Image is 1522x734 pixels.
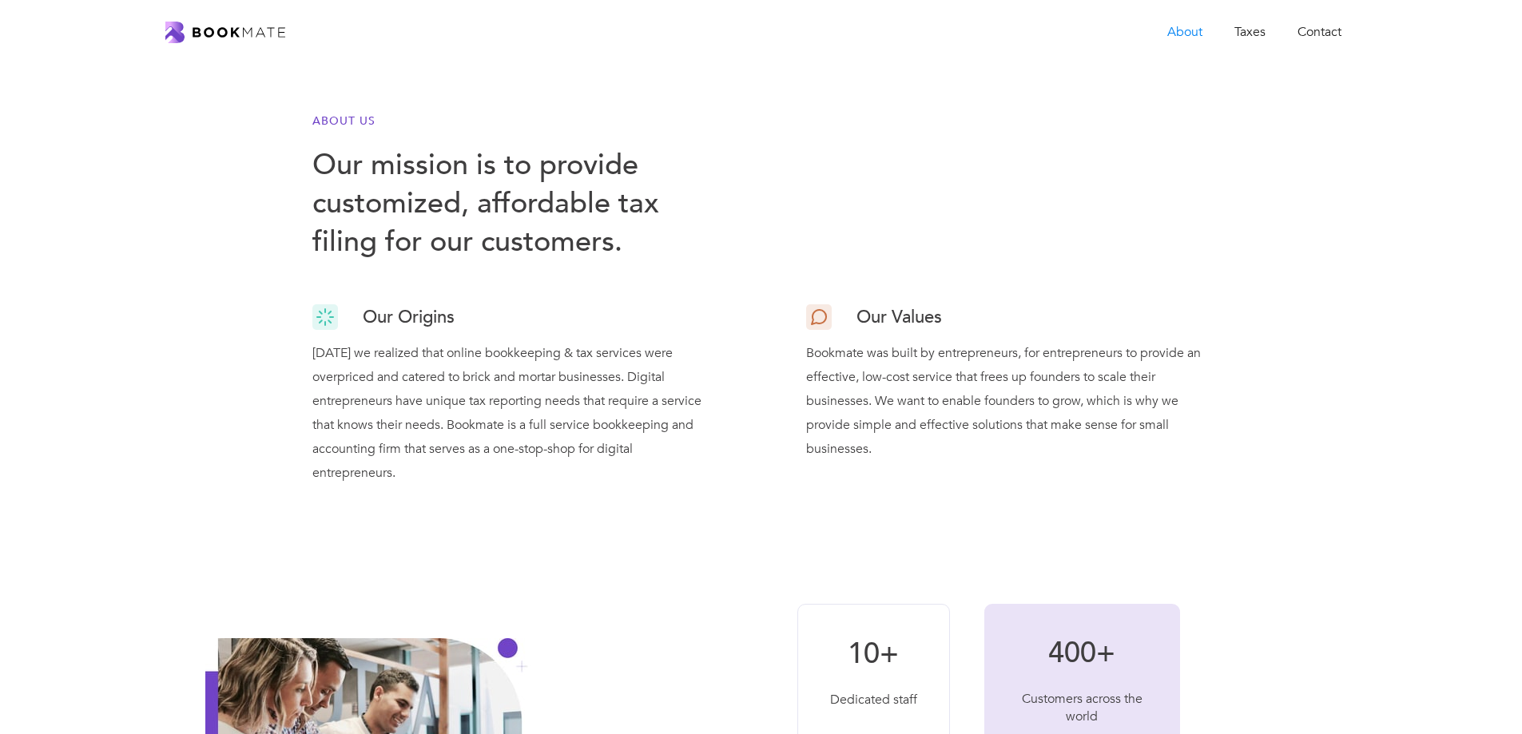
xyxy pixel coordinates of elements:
[165,22,285,43] a: home
[830,691,917,708] div: Dedicated staff
[312,146,717,261] h1: Our mission is to provide customized, affordable tax filing for our customers.
[363,301,455,333] h3: Our Origins
[1218,16,1282,49] a: Taxes
[1151,16,1218,49] a: About
[1016,690,1148,725] div: Customers across the world
[1016,636,1148,671] h1: 400+
[312,333,717,485] div: [DATE] we realized that online bookkeeping & tax services were overpriced and catered to brick an...
[856,301,942,333] h3: Our Values
[806,333,1210,461] div: Bookmate was built by entrepreneurs, for entrepreneurs to provide an effective, low-cost service ...
[830,637,917,672] h1: 10+
[312,113,717,130] h6: About Us
[1282,16,1357,49] a: Contact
